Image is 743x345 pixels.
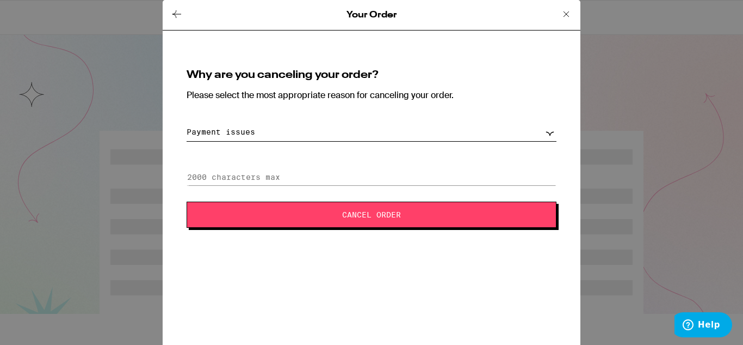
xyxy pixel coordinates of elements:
[674,312,732,340] iframe: Opens a widget where you can find more information
[187,169,556,185] input: 2000 characters max
[187,70,556,81] h3: Why are you canceling your order?
[187,89,556,101] p: Please select the most appropriate reason for canceling your order.
[187,202,556,228] button: Cancel Order
[342,211,401,219] span: Cancel Order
